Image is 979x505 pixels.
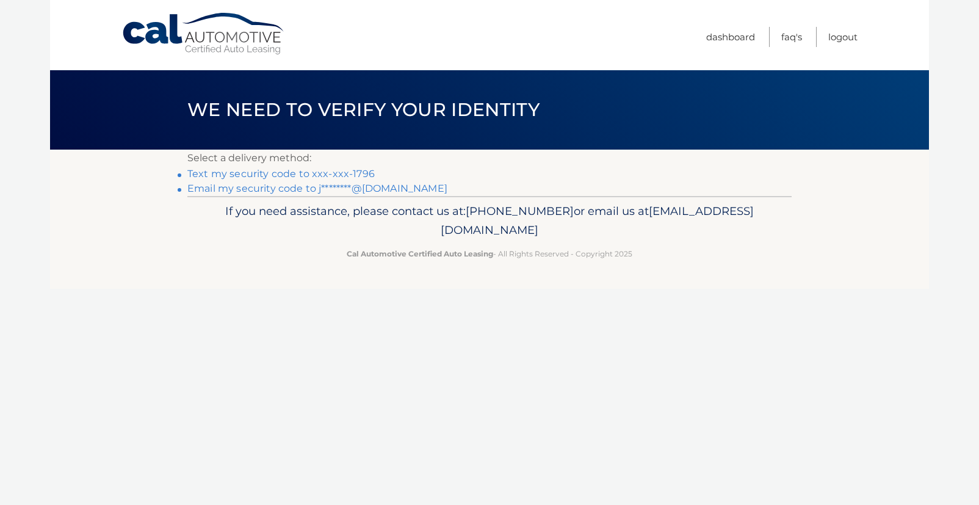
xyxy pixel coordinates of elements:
[187,98,540,121] span: We need to verify your identity
[781,27,802,47] a: FAQ's
[195,202,784,241] p: If you need assistance, please contact us at: or email us at
[828,27,858,47] a: Logout
[187,168,375,180] a: Text my security code to xxx-xxx-1796
[187,150,792,167] p: Select a delivery method:
[347,249,493,258] strong: Cal Automotive Certified Auto Leasing
[187,183,447,194] a: Email my security code to j********@[DOMAIN_NAME]
[706,27,755,47] a: Dashboard
[121,12,286,56] a: Cal Automotive
[466,204,574,218] span: [PHONE_NUMBER]
[195,247,784,260] p: - All Rights Reserved - Copyright 2025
